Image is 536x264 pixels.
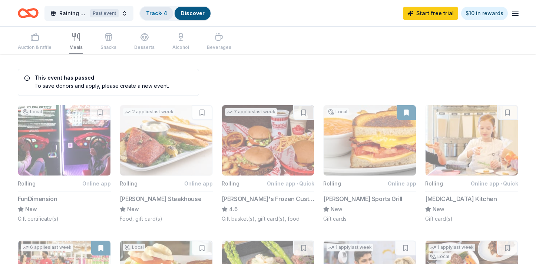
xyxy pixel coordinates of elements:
[18,4,39,22] a: Home
[44,6,133,21] button: Raining BlessingPast event
[24,82,169,90] div: To save donors and apply, please create a new event.
[425,105,518,223] button: Image for Taste Buds KitchenRollingOnline app•Quick[MEDICAL_DATA] KitchenNewGift card(s)
[181,10,205,16] a: Discover
[120,105,213,223] button: Image for Perry's Steakhouse2 applieslast weekRollingOnline app[PERSON_NAME] SteakhouseNewFood, g...
[90,9,119,17] div: Past event
[24,75,169,80] h5: This event has passed
[323,105,416,223] button: Image for Duffy's Sports GrillLocalRollingOnline app[PERSON_NAME] Sports GrillNewGift cards
[18,105,111,223] button: Image for FunDimensionLocalRollingOnline appFunDimensionNewGift certificate(s)
[403,7,458,20] a: Start free trial
[59,9,87,18] span: Raining Blessing
[146,10,167,16] a: Track· 4
[222,105,315,223] button: Image for Freddy's Frozen Custard & Steakburgers7 applieslast weekRollingOnline app•Quick[PERSON_...
[461,7,508,20] a: $10 in rewards
[139,6,211,21] button: Track· 4Discover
